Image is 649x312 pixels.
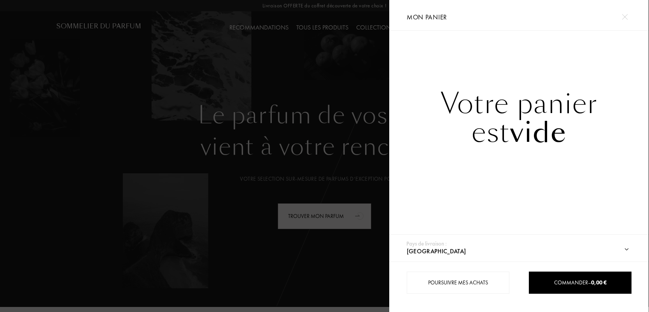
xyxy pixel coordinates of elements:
span: 0,00 € [591,279,607,286]
div: Pays de livraison : [406,239,447,248]
div: Votre panier est [389,89,649,147]
div: Poursuivre mes achats [407,272,510,294]
img: cross.svg [622,14,628,20]
div: Commander – [529,279,631,287]
span: Mon panier [407,13,447,21]
span: vide [510,113,567,152]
